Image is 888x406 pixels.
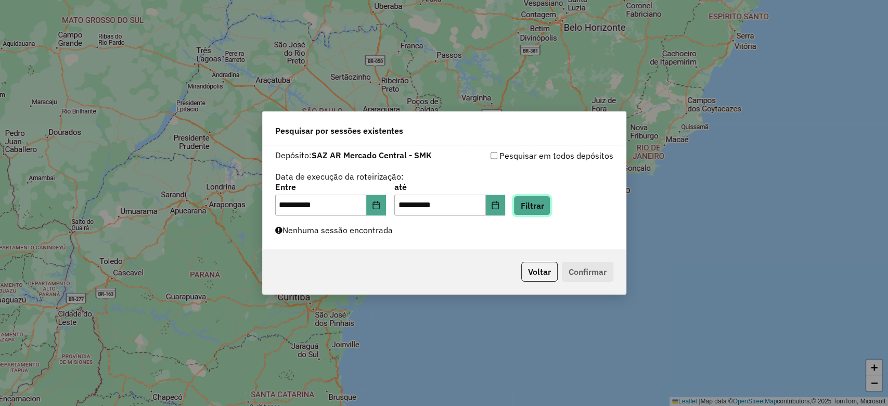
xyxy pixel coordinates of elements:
[275,224,393,236] label: Nenhuma sessão encontrada
[486,195,506,215] button: Choose Date
[275,170,404,183] label: Data de execução da roteirização:
[521,262,558,282] button: Voltar
[366,195,386,215] button: Choose Date
[275,149,432,161] label: Depósito:
[444,149,613,162] div: Pesquisar em todos depósitos
[513,196,550,215] button: Filtrar
[275,124,403,137] span: Pesquisar por sessões existentes
[275,181,386,193] label: Entre
[394,181,505,193] label: até
[312,150,432,160] strong: SAZ AR Mercado Central - SMK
